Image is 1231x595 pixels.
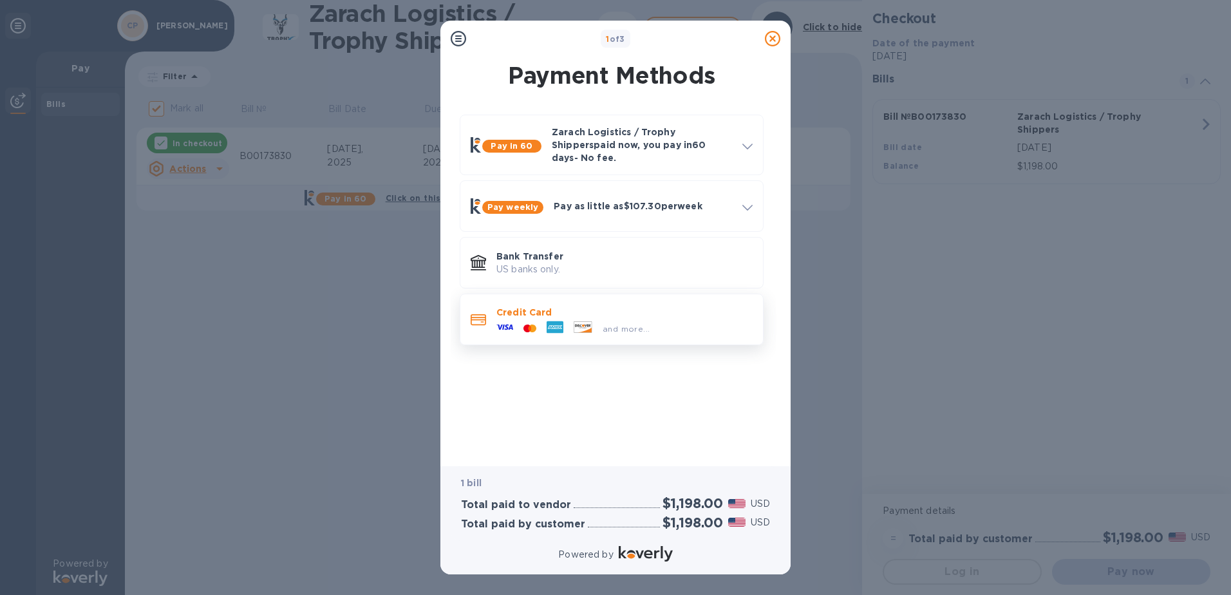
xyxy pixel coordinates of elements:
[461,499,571,511] h3: Total paid to vendor
[728,499,746,508] img: USD
[487,202,538,212] b: Pay weekly
[461,518,585,531] h3: Total paid by customer
[662,515,723,531] h2: $1,198.00
[606,34,609,44] span: 1
[496,306,753,319] p: Credit Card
[457,62,766,89] h1: Payment Methods
[751,497,770,511] p: USD
[496,250,753,263] p: Bank Transfer
[461,478,482,488] b: 1 bill
[728,518,746,527] img: USD
[491,141,532,151] b: Pay in 60
[619,546,673,562] img: Logo
[606,34,625,44] b: of 3
[552,126,732,164] p: Zarach Logistics / Trophy Shippers paid now, you pay in 60 days - No fee.
[558,548,613,562] p: Powered by
[751,516,770,529] p: USD
[662,495,723,511] h2: $1,198.00
[554,200,732,212] p: Pay as little as $107.30 per week
[496,263,753,276] p: US banks only.
[603,324,650,334] span: and more...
